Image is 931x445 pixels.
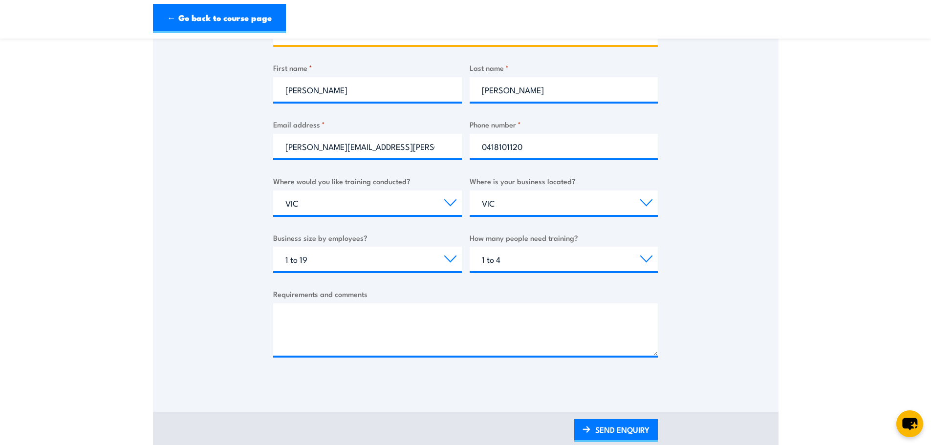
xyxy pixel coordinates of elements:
label: Last name [470,62,658,73]
label: Email address [273,119,462,130]
label: First name [273,62,462,73]
a: ← Go back to course page [153,4,286,33]
label: Where is your business located? [470,175,658,187]
label: Requirements and comments [273,288,658,299]
a: SEND ENQUIRY [574,419,658,442]
label: Business size by employees? [273,232,462,243]
label: Where would you like training conducted? [273,175,462,187]
label: How many people need training? [470,232,658,243]
label: Phone number [470,119,658,130]
button: chat-button [896,410,923,437]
